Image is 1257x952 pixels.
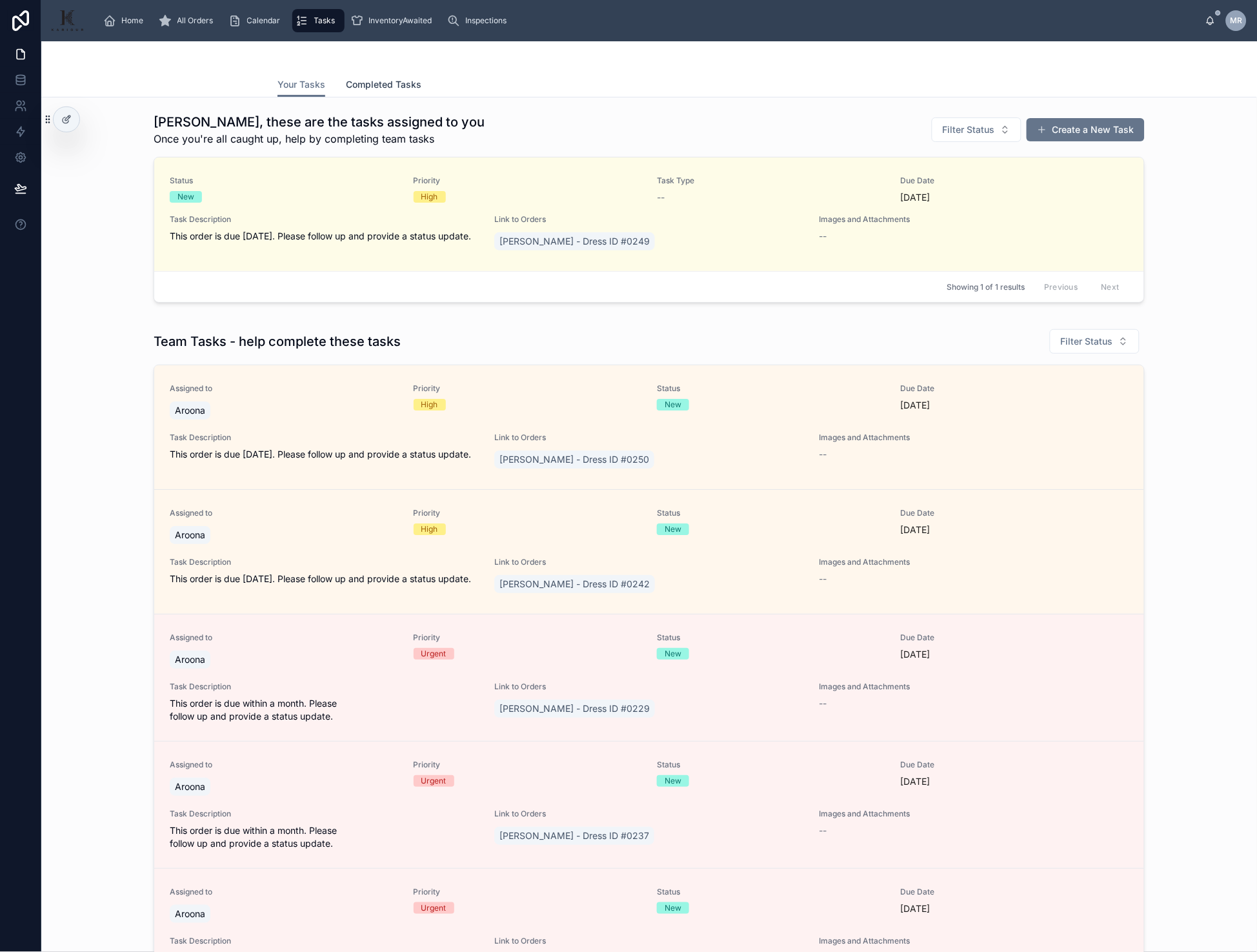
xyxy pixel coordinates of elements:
span: Task Description [170,557,479,567]
span: [PERSON_NAME] - Dress ID #0242 [499,578,650,591]
a: [PERSON_NAME] - Dress ID #0250 [494,451,654,469]
img: App logo [52,10,83,31]
button: Create a New Task [1027,118,1145,141]
span: Link to Orders [494,809,803,819]
span: Images and Attachments [820,214,1129,225]
span: -- [820,448,827,461]
button: Select Button [932,117,1021,142]
span: Filter Status [943,123,995,136]
div: scrollable content [94,6,1205,35]
span: -- [820,697,827,710]
span: Priority [414,508,642,518]
span: [PERSON_NAME] - Dress ID #0229 [499,702,650,715]
div: New [665,775,681,787]
span: Images and Attachments [820,936,1129,946]
span: Priority [414,633,642,643]
span: Assigned to [170,383,398,394]
span: Tasks [314,15,336,26]
a: All Orders [156,9,223,32]
span: -- [820,230,827,243]
h1: [PERSON_NAME], these are the tasks assigned to you [154,113,485,131]
span: Your Tasks [277,78,325,91]
span: Due Date [901,633,1129,643]
a: Completed Tasks [346,73,421,99]
p: [DATE] [901,399,930,412]
span: Assigned to [170,508,398,518]
span: Images and Attachments [820,682,1129,692]
p: [DATE] [901,775,930,788]
a: StatusNewPriorityHighTask Type--Due Date[DATE]Task DescriptionThis order is due [DATE]. Please fo... [154,157,1144,271]
span: Aroona [175,653,205,666]
span: Images and Attachments [820,809,1129,819]
span: Task Description [170,432,479,443]
a: [PERSON_NAME] - Dress ID #0237 [494,827,654,845]
span: Status [657,383,885,394]
span: Status [657,887,885,897]
span: Assigned to [170,633,398,643]
span: -- [820,824,827,837]
div: High [421,399,438,410]
div: New [177,191,194,203]
p: [DATE] [901,648,930,661]
div: New [665,902,681,914]
span: Status [657,508,885,518]
span: Assigned to [170,887,398,897]
p: [DATE] [901,902,930,915]
span: Link to Orders [494,432,803,443]
span: Task Description [170,682,479,692]
a: Calendar [225,9,290,32]
span: Images and Attachments [820,432,1129,443]
span: Link to Orders [494,682,803,692]
span: Task Description [170,214,479,225]
div: New [665,523,681,535]
span: InventoryAwaited [369,15,432,26]
a: [PERSON_NAME] - Dress ID #0242 [494,575,655,593]
div: High [421,191,438,203]
span: Once you're all caught up, help by completing team tasks [154,131,485,147]
span: Link to Orders [494,557,803,567]
span: Showing 1 of 1 results [947,282,1025,292]
span: This order is due [DATE]. Please follow up and provide a status update. [170,449,471,460]
button: Select Button [1050,329,1140,354]
span: -- [657,191,665,204]
a: InventoryAwaited [347,9,441,32]
span: All Orders [177,15,214,26]
span: Priority [414,887,642,897]
span: Aroona [175,780,205,793]
a: Your Tasks [277,73,325,97]
span: Priority [414,760,642,770]
span: Status [170,176,398,186]
div: Urgent [421,775,447,787]
span: Aroona [175,404,205,417]
span: Aroona [175,529,205,542]
a: Inspections [444,9,516,32]
span: Due Date [901,760,1129,770]
a: Assigned toAroonaPriorityHighStatusNewDue Date[DATE]Task DescriptionThis order is due [DATE]. Ple... [154,365,1144,489]
span: This order is due within a month. Please follow up and provide a status update. [170,698,339,722]
span: Link to Orders [494,214,803,225]
span: This order is due [DATE]. Please follow up and provide a status update. [170,573,471,584]
a: Assigned toAroonaPriorityUrgentStatusNewDue Date[DATE]Task DescriptionThis order is due within a ... [154,741,1144,868]
a: Tasks [292,9,345,32]
a: Assigned toAroonaPriorityUrgentStatusNewDue Date[DATE]Task DescriptionThis order is due within a ... [154,614,1144,741]
span: Due Date [901,887,1129,897]
span: Task Description [170,809,479,819]
a: [PERSON_NAME] - Dress ID #0249 [494,232,655,250]
span: [PERSON_NAME] - Dress ID #0237 [499,829,649,842]
span: Inspections [466,15,507,26]
span: Status [657,633,885,643]
span: Filter Status [1061,335,1113,348]
span: Assigned to [170,760,398,770]
span: This order is due [DATE]. Please follow up and provide a status update. [170,230,471,241]
div: New [665,399,681,410]
span: -- [820,572,827,585]
div: Urgent [421,902,447,914]
span: Task Description [170,936,479,946]
span: Completed Tasks [346,78,421,91]
a: Home [100,9,153,32]
span: MR [1231,15,1243,26]
span: [PERSON_NAME] - Dress ID #0250 [499,453,649,466]
span: Images and Attachments [820,557,1129,567]
span: Due Date [901,176,1129,186]
a: [PERSON_NAME] - Dress ID #0229 [494,700,655,718]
